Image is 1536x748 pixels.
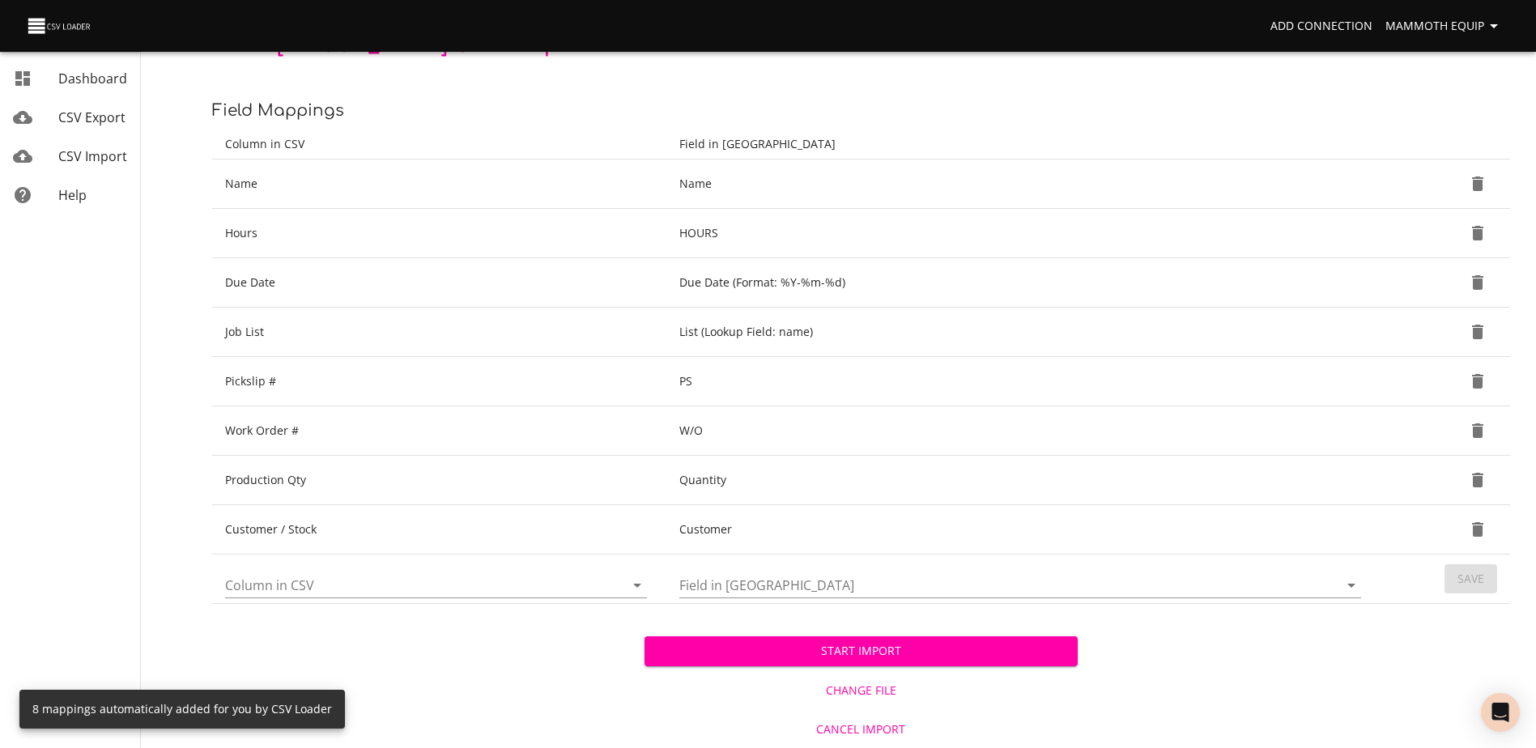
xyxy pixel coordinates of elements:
[645,636,1077,666] button: Start Import
[1458,312,1497,351] button: Delete
[212,209,666,258] td: Hours
[1458,164,1497,203] button: Delete
[1270,16,1372,36] span: Add Connection
[32,695,332,724] div: 8 mappings automatically added for you by CSV Loader
[651,681,1070,701] span: Change File
[1458,263,1497,302] button: Delete
[666,505,1381,555] td: Customer
[58,108,126,126] span: CSV Export
[212,130,666,159] th: Column in CSV
[1340,574,1363,597] button: Open
[666,209,1381,258] td: HOURS
[666,130,1381,159] th: Field in [GEOGRAPHIC_DATA]
[1458,510,1497,549] button: Delete
[58,186,87,204] span: Help
[666,258,1381,308] td: Due Date (Format: %Y-%m-%d)
[212,308,666,357] td: Job List
[212,258,666,308] td: Due Date
[651,720,1070,740] span: Cancel Import
[666,406,1381,456] td: W/O
[666,159,1381,209] td: Name
[1385,16,1504,36] span: Mammoth Equip
[645,715,1077,745] button: Cancel Import
[212,505,666,555] td: Customer / Stock
[645,676,1077,706] button: Change File
[666,456,1381,505] td: Quantity
[1379,11,1510,41] button: Mammoth Equip
[1458,461,1497,499] button: Delete
[1264,11,1379,41] a: Add Connection
[212,101,344,120] span: Field Mappings
[666,308,1381,357] td: List (Lookup Field: name)
[212,357,666,406] td: Pickslip #
[1458,214,1497,253] button: Delete
[626,574,649,597] button: Open
[212,159,666,209] td: Name
[26,15,94,37] img: CSV Loader
[212,406,666,456] td: Work Order #
[666,357,1381,406] td: PS
[657,641,1064,661] span: Start Import
[1458,411,1497,450] button: Delete
[1481,693,1520,732] div: Open Intercom Messenger
[1458,362,1497,401] button: Delete
[58,147,127,165] span: CSV Import
[58,70,127,87] span: Dashboard
[212,456,666,505] td: Production Qty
